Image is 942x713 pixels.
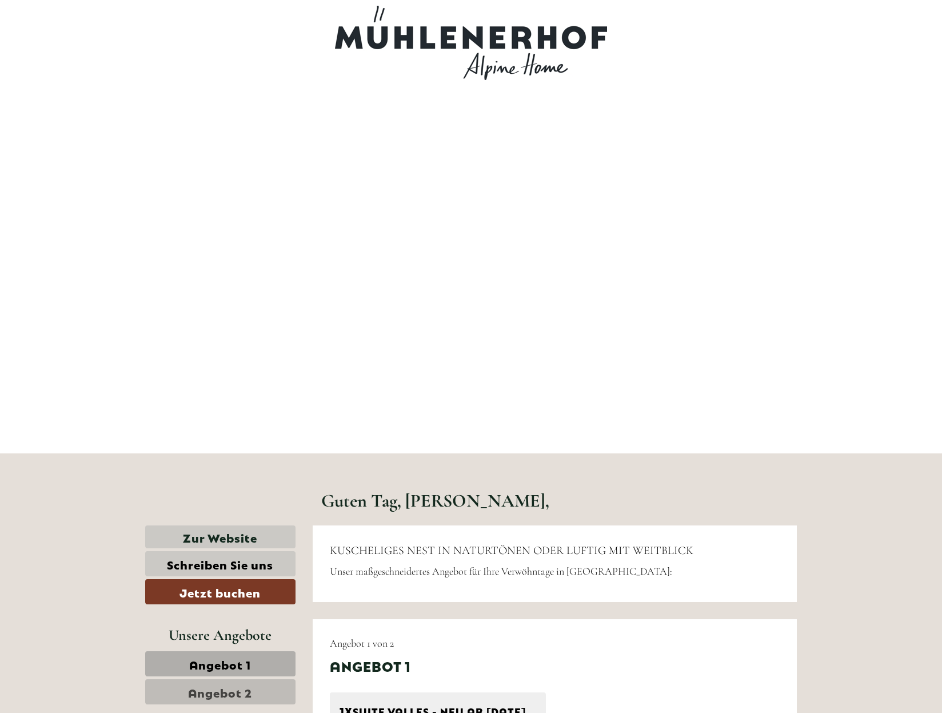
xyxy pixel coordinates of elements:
a: Zur Website [145,525,296,549]
span: Angebot 2 [188,684,252,700]
div: Angebot 1 [330,656,411,675]
a: Schreiben Sie uns [145,551,296,576]
a: Jetzt buchen [145,579,296,604]
h1: Guten Tag, [PERSON_NAME], [321,491,549,511]
span: Angebot 1 von 2 [330,637,394,650]
span: KUSCHELIGES NEST IN NATURTÖNEN ODER LUFTIG MIT WEITBLICK [330,544,693,557]
span: Unser maßgeschneidertes Angebot für Ihre Verwöhntage in [GEOGRAPHIC_DATA]: [330,565,672,577]
span: Angebot 1 [189,656,251,672]
div: Unsere Angebote [145,624,296,646]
